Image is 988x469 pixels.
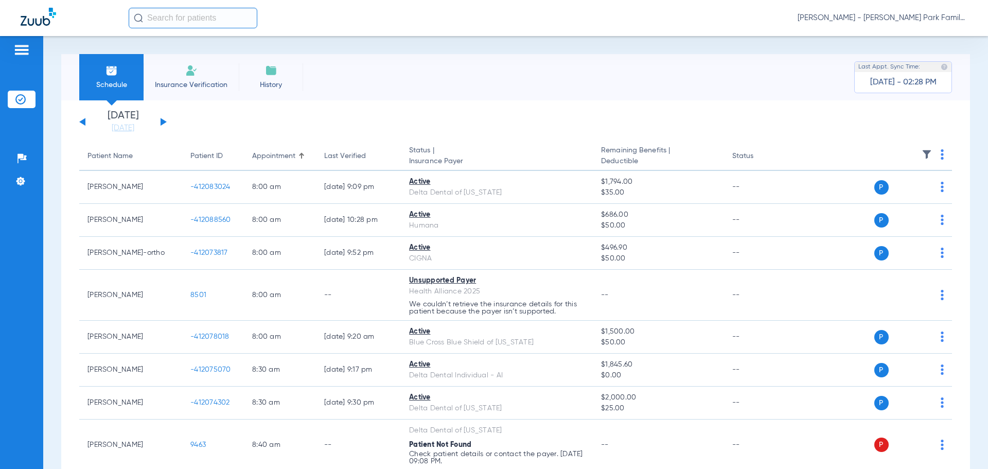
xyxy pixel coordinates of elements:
td: -- [316,270,401,321]
td: -- [724,204,793,237]
span: -- [601,291,609,299]
span: $2,000.00 [601,392,715,403]
img: filter.svg [922,149,932,160]
img: History [265,64,277,77]
div: Blue Cross Blue Shield of [US_STATE] [409,337,585,348]
span: -412088560 [190,216,231,223]
img: Search Icon [134,13,143,23]
span: 9463 [190,441,206,448]
td: 8:30 AM [244,354,316,387]
span: History [246,80,295,90]
td: -- [724,321,793,354]
span: $50.00 [601,220,715,231]
td: [PERSON_NAME] [79,321,182,354]
span: $35.00 [601,187,715,198]
span: -412078018 [190,333,230,340]
img: last sync help info [941,63,948,71]
p: We couldn’t retrieve the insurance details for this patient because the payer isn’t supported. [409,301,585,315]
td: [DATE] 9:09 PM [316,171,401,204]
div: Health Alliance 2025 [409,286,585,297]
span: P [874,330,889,344]
td: 8:30 AM [244,387,316,420]
div: Last Verified [324,151,366,162]
div: Active [409,326,585,337]
input: Search for patients [129,8,257,28]
div: Unsupported Payer [409,275,585,286]
img: group-dot-blue.svg [941,397,944,408]
a: [DATE] [92,123,154,133]
td: -- [724,270,793,321]
div: Delta Dental of [US_STATE] [409,187,585,198]
td: [DATE] 9:30 PM [316,387,401,420]
span: $1,794.00 [601,177,715,187]
div: Patient ID [190,151,223,162]
td: -- [724,171,793,204]
th: Status [724,142,793,171]
span: P [874,396,889,410]
td: -- [724,387,793,420]
img: hamburger-icon [13,44,30,56]
span: -412074302 [190,399,230,406]
div: Delta Dental Individual - AI [409,370,585,381]
td: 8:00 AM [244,237,316,270]
div: Active [409,177,585,187]
td: -- [724,237,793,270]
img: group-dot-blue.svg [941,332,944,342]
img: Schedule [105,64,118,77]
p: Check patient details or contact the payer. [DATE] 09:08 PM. [409,450,585,465]
span: $25.00 [601,403,715,414]
span: $50.00 [601,253,715,264]
img: Zuub Logo [21,8,56,26]
div: Appointment [252,151,295,162]
span: -412075070 [190,366,231,373]
img: group-dot-blue.svg [941,182,944,192]
span: Patient Not Found [409,441,471,448]
span: $686.00 [601,210,715,220]
div: Active [409,210,585,220]
div: Humana [409,220,585,231]
span: P [874,180,889,195]
img: group-dot-blue.svg [941,440,944,450]
td: [PERSON_NAME] [79,354,182,387]
span: $0.00 [601,370,715,381]
span: P [874,246,889,260]
span: Schedule [87,80,136,90]
td: [DATE] 9:52 PM [316,237,401,270]
td: [PERSON_NAME] [79,270,182,321]
div: Active [409,392,585,403]
div: Delta Dental of [US_STATE] [409,425,585,436]
td: [PERSON_NAME] [79,171,182,204]
span: 8501 [190,291,206,299]
img: group-dot-blue.svg [941,364,944,375]
span: Insurance Payer [409,156,585,167]
th: Remaining Benefits | [593,142,724,171]
span: [PERSON_NAME] - [PERSON_NAME] Park Family Dentistry [798,13,967,23]
td: [DATE] 9:17 PM [316,354,401,387]
span: Insurance Verification [151,80,231,90]
span: $50.00 [601,337,715,348]
div: Active [409,359,585,370]
img: group-dot-blue.svg [941,290,944,300]
span: [DATE] - 02:28 PM [870,77,937,88]
span: P [874,213,889,228]
span: $1,845.60 [601,359,715,370]
td: 8:00 AM [244,321,316,354]
li: [DATE] [92,111,154,133]
span: $1,500.00 [601,326,715,337]
span: P [874,363,889,377]
td: [PERSON_NAME] [79,204,182,237]
td: -- [724,354,793,387]
div: Appointment [252,151,308,162]
span: -412083024 [190,183,231,190]
span: Deductible [601,156,715,167]
span: -- [601,441,609,448]
div: Patient ID [190,151,236,162]
td: [PERSON_NAME] [79,387,182,420]
span: P [874,438,889,452]
div: Patient Name [87,151,133,162]
img: group-dot-blue.svg [941,215,944,225]
img: group-dot-blue.svg [941,149,944,160]
div: Active [409,242,585,253]
span: -412073817 [190,249,228,256]
div: Delta Dental of [US_STATE] [409,403,585,414]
